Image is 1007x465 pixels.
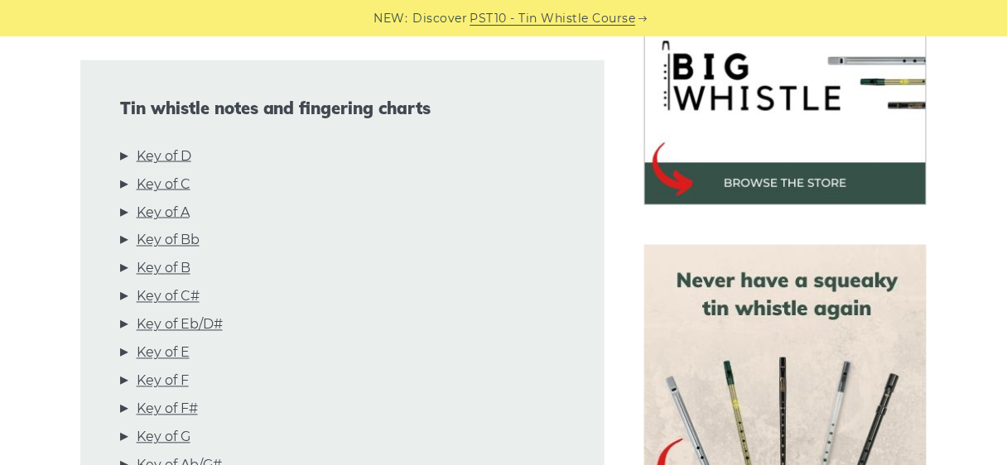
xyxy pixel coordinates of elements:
a: Key of C# [137,286,200,308]
span: Tin whistle notes and fingering charts [120,98,565,118]
a: Key of F# [137,399,198,420]
a: Key of Eb/D# [137,314,223,336]
span: NEW: [374,9,408,28]
span: Discover [413,9,468,28]
a: Key of B [137,258,190,280]
a: Key of E [137,343,190,364]
a: Key of F [137,371,189,392]
a: PST10 - Tin Whistle Course [470,9,636,28]
a: Key of Bb [137,230,200,252]
a: Key of G [137,427,190,448]
a: Key of C [137,174,190,195]
a: Key of D [137,146,191,167]
a: Key of A [137,202,190,223]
